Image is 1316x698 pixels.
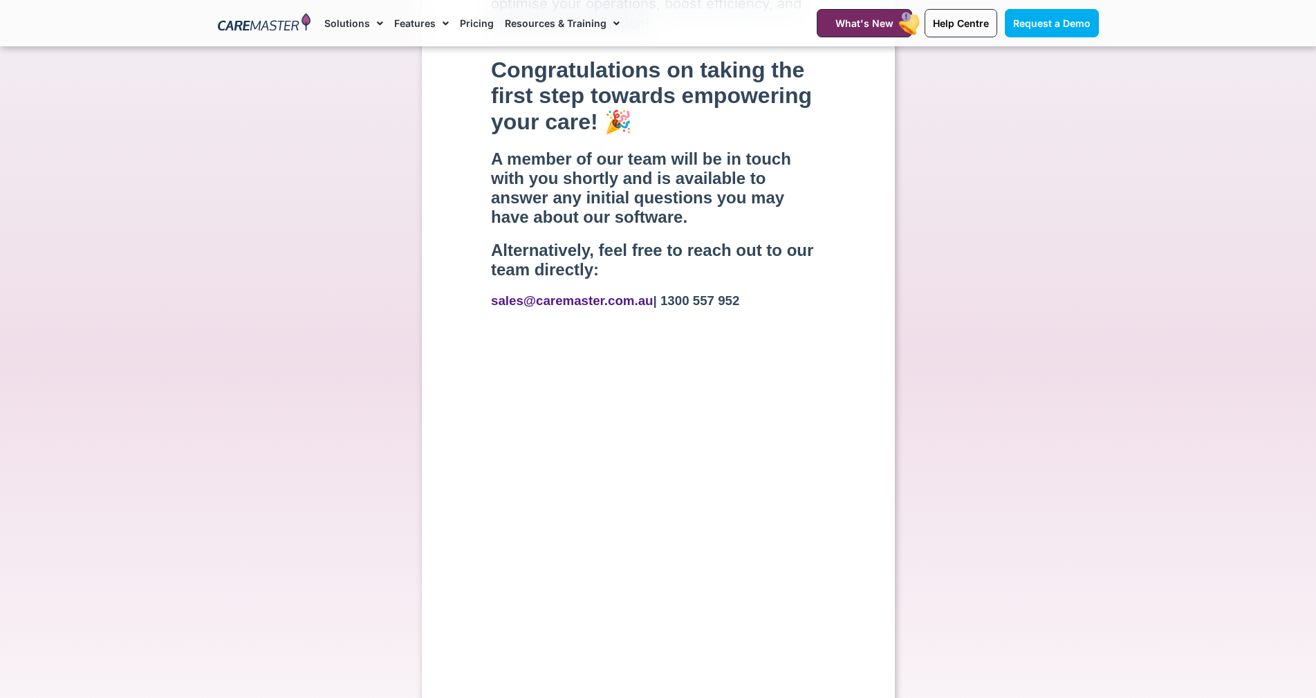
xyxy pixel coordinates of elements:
a: Request a Demo [1005,9,1099,37]
a: Help Centre [925,9,997,37]
span: Help Centre [933,17,989,29]
a: What's New [817,9,912,37]
span: What's New [835,17,893,29]
img: CareMaster Logo [218,13,311,34]
span: Request a Demo [1013,17,1091,29]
